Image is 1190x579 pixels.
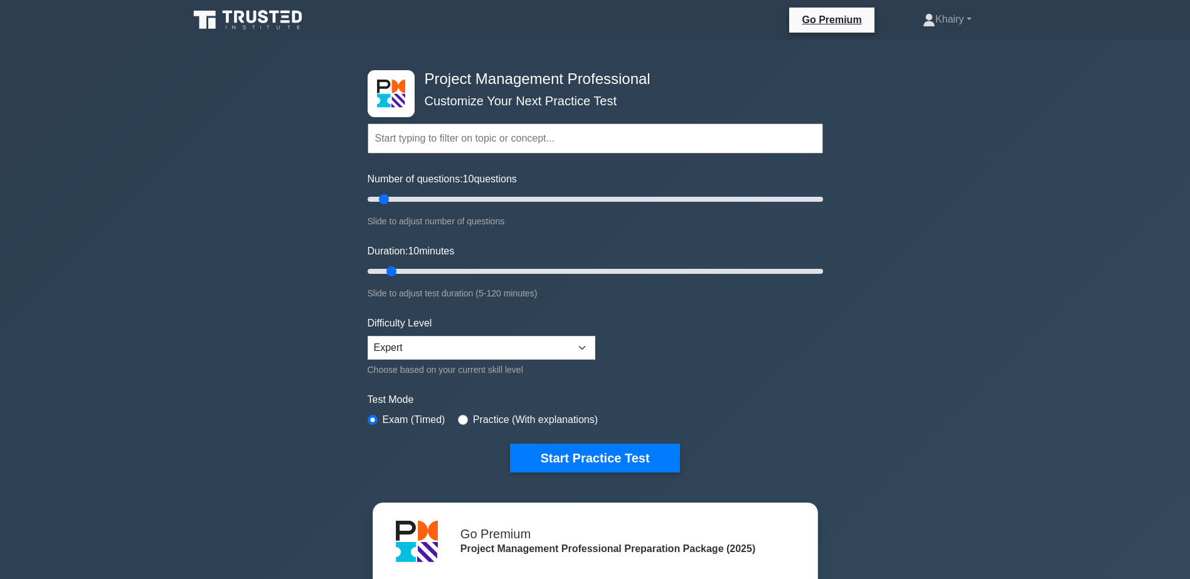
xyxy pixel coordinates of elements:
div: Choose based on your current skill level [368,362,595,377]
label: Number of questions: questions [368,172,517,187]
label: Exam (Timed) [383,412,445,427]
input: Start typing to filter on topic or concept... [368,123,823,154]
label: Duration: minutes [368,244,455,259]
div: Slide to adjust test duration (5-120 minutes) [368,286,823,301]
div: Slide to adjust number of questions [368,214,823,229]
label: Difficulty Level [368,316,432,331]
label: Test Mode [368,392,823,407]
span: 10 [463,174,474,184]
a: Go Premium [794,12,869,28]
span: 10 [408,246,419,256]
button: Start Practice Test [510,444,679,472]
a: Khairy [893,7,1001,32]
h4: Project Management Professional [420,70,762,88]
label: Practice (With explanations) [473,412,598,427]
